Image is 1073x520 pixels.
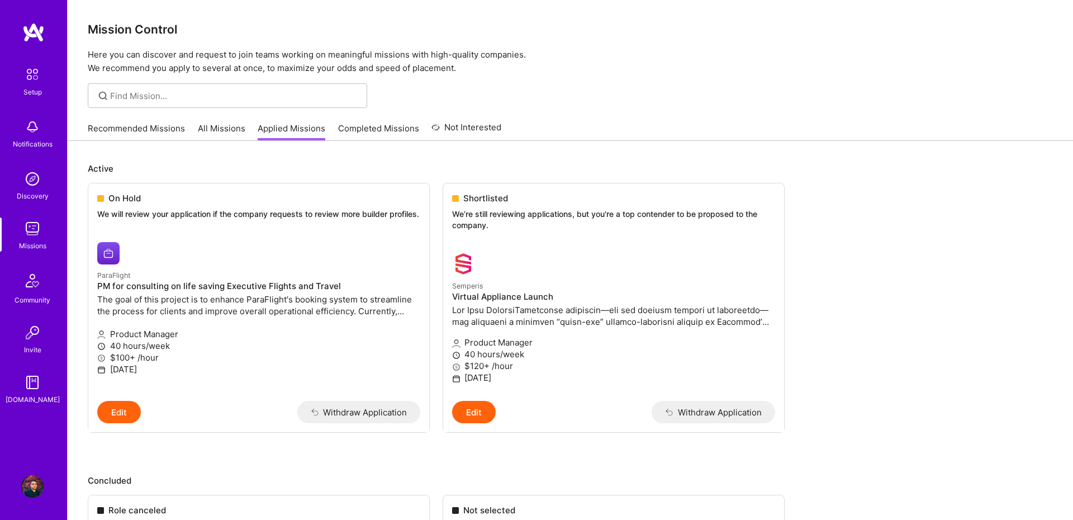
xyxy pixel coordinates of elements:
a: Semperis company logoSemperisVirtual Appliance LaunchLor Ipsu DolorsiTametconse adipiscin—eli sed... [443,244,784,401]
h4: PM for consulting on life saving Executive Flights and Travel [97,281,420,291]
div: Discovery [17,190,49,202]
small: ParaFlight [97,271,131,280]
p: [DATE] [97,363,420,375]
h3: Mission Control [88,22,1053,36]
img: teamwork [21,218,44,240]
p: We will review your application if the company requests to review more builder profiles. [97,209,420,220]
p: 40 hours/week [452,348,775,360]
a: All Missions [198,122,245,141]
img: setup [21,63,44,86]
div: Invite [24,344,41,356]
img: logo [22,22,45,42]
div: [DOMAIN_NAME] [6,394,60,405]
a: Recommended Missions [88,122,185,141]
p: Lor Ipsu DolorsiTametconse adipiscin—eli sed doeiusm tempori ut laboreetdo—mag aliquaeni a minimv... [452,304,775,328]
p: Product Manager [97,328,420,340]
img: Semperis company logo [452,253,474,275]
div: Setup [23,86,42,98]
a: Applied Missions [258,122,325,141]
i: icon MoneyGray [97,354,106,362]
p: Here you can discover and request to join teams working on meaningful missions with high-quality ... [88,48,1053,75]
span: Role canceled [108,504,166,516]
button: Edit [97,401,141,423]
button: Withdraw Application [297,401,421,423]
img: Community [19,267,46,294]
p: Concluded [88,475,1053,486]
small: Semperis [452,282,483,290]
i: icon Calendar [97,366,106,374]
img: User Avatar [21,475,44,498]
p: [DATE] [452,372,775,384]
a: Completed Missions [338,122,419,141]
div: Notifications [13,138,53,150]
button: Edit [452,401,496,423]
i: icon Applicant [452,339,460,348]
i: icon SearchGrey [97,89,110,102]
a: User Avatar [18,475,46,498]
a: Not Interested [431,121,501,141]
div: Missions [19,240,46,252]
h4: Virtual Appliance Launch [452,292,775,302]
input: Find Mission... [110,90,359,102]
div: Community [15,294,50,306]
img: Invite [21,322,44,344]
p: Product Manager [452,337,775,348]
img: bell [21,116,44,138]
i: icon Calendar [452,375,460,383]
p: $120+ /hour [452,360,775,372]
img: guide book [21,371,44,394]
p: $100+ /hour [97,352,420,363]
a: ParaFlight company logoParaFlightPM for consulting on life saving Executive Flights and TravelThe... [88,233,429,401]
i: icon Applicant [97,330,106,339]
i: icon Clock [452,351,460,360]
img: discovery [21,168,44,190]
i: icon Clock [97,342,106,351]
p: Active [88,163,1053,174]
img: ParaFlight company logo [97,242,120,264]
span: Shortlisted [463,192,508,204]
p: The goal of this project is to enhance ParaFlight's booking system to streamline the process for ... [97,294,420,317]
span: On Hold [108,192,141,204]
i: icon MoneyGray [452,363,460,371]
button: Withdraw Application [652,401,775,423]
p: 40 hours/week [97,340,420,352]
p: We’re still reviewing applications, but you're a top contender to be proposed to the company. [452,209,775,230]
